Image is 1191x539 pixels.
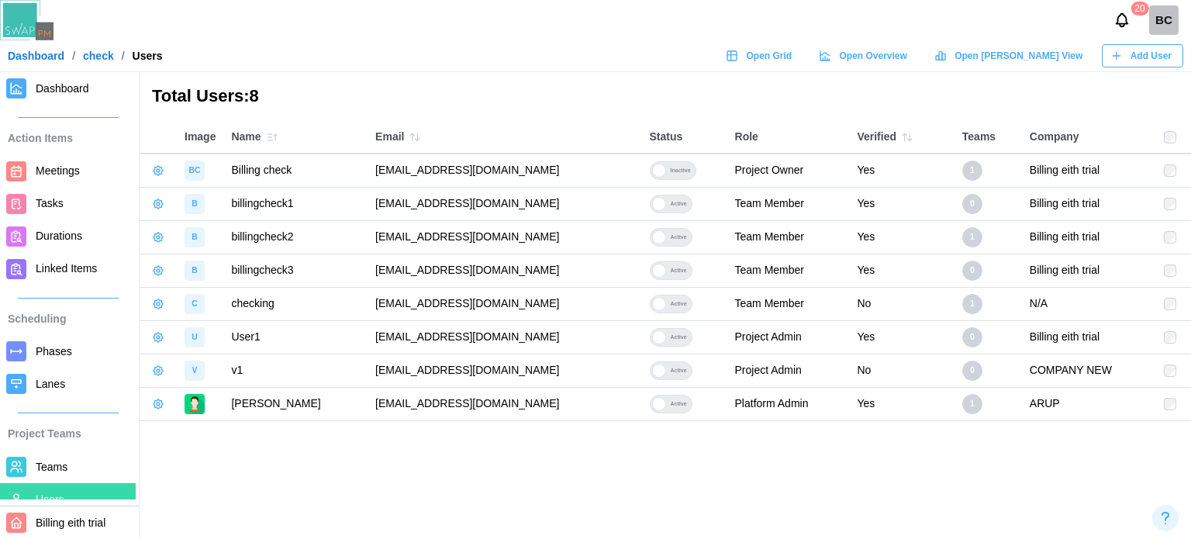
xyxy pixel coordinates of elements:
[185,361,205,381] div: image
[36,230,82,242] span: Durations
[36,461,67,473] span: Teams
[185,129,216,146] div: Image
[962,227,982,247] div: 1
[231,229,293,246] div: billingcheck2
[962,327,982,347] div: 0
[839,45,906,67] span: Open Overview
[666,229,692,246] div: Active
[955,45,1082,67] span: Open [PERSON_NAME] View
[36,197,64,209] span: Tasks
[735,262,804,279] div: Team Member
[8,50,64,61] a: Dashboard
[1149,5,1179,35] div: BC
[666,295,692,313] div: Active
[1022,354,1156,387] td: COMPANY NEW
[849,354,954,387] td: No
[1022,254,1156,287] td: Billing eith trial
[735,129,842,146] div: Role
[735,329,802,346] div: Project Admin
[185,227,205,247] div: image
[962,129,1014,146] div: Teams
[718,44,803,67] a: Open Grid
[1149,5,1179,35] a: Billing check
[849,387,954,420] td: Yes
[735,162,804,179] div: Project Owner
[962,394,982,414] div: 1
[36,82,89,95] span: Dashboard
[122,50,125,61] div: /
[368,387,641,420] td: [EMAIL_ADDRESS][DOMAIN_NAME]
[36,517,105,529] span: Billing eith trial
[666,195,692,212] div: Active
[72,50,75,61] div: /
[231,362,243,379] div: v1
[735,229,804,246] div: Team Member
[849,287,954,320] td: No
[133,50,163,61] div: Users
[185,261,205,281] div: image
[666,362,692,379] div: Active
[1030,129,1148,146] div: Company
[185,294,205,314] div: image
[1022,320,1156,354] td: Billing eith trial
[368,187,641,220] td: [EMAIL_ADDRESS][DOMAIN_NAME]
[666,396,692,413] div: Active
[36,345,72,358] span: Phases
[185,161,205,181] div: image
[735,195,804,212] div: Team Member
[231,162,292,179] div: Billing check
[36,378,65,390] span: Lanes
[231,396,320,413] div: [PERSON_NAME]
[1131,45,1172,67] span: Add User
[1102,44,1183,67] button: Add User
[368,354,641,387] td: [EMAIL_ADDRESS][DOMAIN_NAME]
[962,261,982,281] div: 0
[849,187,954,220] td: Yes
[36,493,64,506] span: Users
[368,220,641,254] td: [EMAIL_ADDRESS][DOMAIN_NAME]
[927,44,1094,67] a: Open [PERSON_NAME] View
[1022,387,1156,420] td: ARUP
[368,154,641,187] td: [EMAIL_ADDRESS][DOMAIN_NAME]
[1131,2,1148,16] div: 20
[36,262,97,275] span: Linked Items
[231,329,260,346] div: User1
[1109,7,1135,33] button: Notifications
[368,287,641,320] td: [EMAIL_ADDRESS][DOMAIN_NAME]
[152,85,259,109] h3: Total Users: 8
[849,320,954,354] td: Yes
[185,394,205,414] img: image
[368,254,641,287] td: [EMAIL_ADDRESS][DOMAIN_NAME]
[666,329,692,346] div: Active
[231,262,293,279] div: billingcheck3
[185,194,205,214] div: image
[849,220,954,254] td: Yes
[962,294,982,314] div: 1
[735,396,809,413] div: Platform Admin
[666,162,696,179] div: Inactive
[962,194,982,214] div: 0
[368,320,641,354] td: [EMAIL_ADDRESS][DOMAIN_NAME]
[849,254,954,287] td: Yes
[666,262,692,279] div: Active
[857,126,946,148] div: Verified
[231,126,360,148] div: Name
[746,45,792,67] span: Open Grid
[231,295,274,313] div: checking
[735,362,802,379] div: Project Admin
[83,50,114,61] a: check
[231,195,293,212] div: billingcheck1
[811,44,919,67] a: Open Overview
[735,295,804,313] div: Team Member
[962,161,982,181] div: 1
[1022,154,1156,187] td: Billing eith trial
[1022,220,1156,254] td: Billing eith trial
[36,164,80,177] span: Meetings
[375,126,633,148] div: Email
[650,129,720,146] div: Status
[185,327,205,347] div: image
[1022,287,1156,320] td: N/A
[849,154,954,187] td: Yes
[962,361,982,381] div: 0
[1022,187,1156,220] td: Billing eith trial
